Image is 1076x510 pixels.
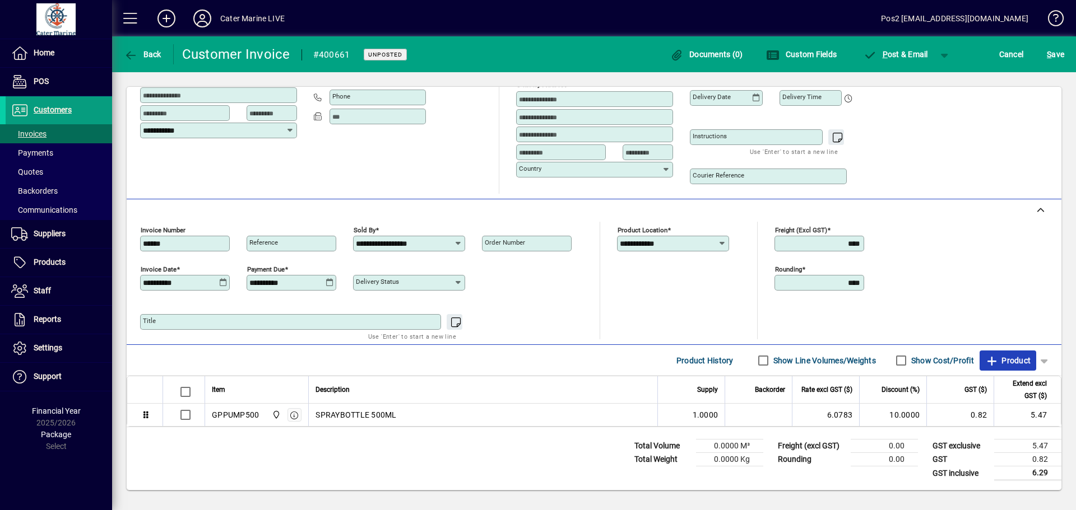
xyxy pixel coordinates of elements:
span: Back [124,50,161,59]
span: Documents (0) [670,50,743,59]
span: SPRAYBOTTLE 500ML [316,409,396,420]
span: 1.0000 [693,409,718,420]
button: Post & Email [857,44,934,64]
mat-label: Delivery date [693,93,731,101]
span: Description [316,383,350,396]
td: 0.82 [926,404,994,426]
a: Invoices [6,124,112,143]
td: Total Volume [629,439,696,453]
div: #400661 [313,46,350,64]
span: ost & Email [863,50,928,59]
span: Products [34,258,66,266]
span: Settings [34,343,62,352]
mat-label: Phone [332,92,350,100]
button: Product History [672,350,738,371]
td: Total Weight [629,453,696,466]
td: 10.0000 [859,404,926,426]
td: 5.47 [994,404,1061,426]
button: Documents (0) [667,44,746,64]
span: Reports [34,315,61,324]
span: Product [985,352,1031,369]
span: Product History [676,352,734,369]
span: S [1047,50,1051,59]
a: Quotes [6,162,112,181]
button: Back [121,44,164,64]
td: 5.47 [994,439,1061,453]
td: 0.0000 M³ [696,439,763,453]
mat-label: Payment due [247,265,285,273]
div: Pos2 [EMAIL_ADDRESS][DOMAIN_NAME] [881,10,1028,27]
span: Item [212,383,225,396]
td: GST exclusive [927,439,994,453]
span: Supply [697,383,718,396]
span: Cater Marine [269,409,282,421]
span: Cancel [999,45,1024,63]
app-page-header-button: Back [112,44,174,64]
td: 0.82 [994,453,1061,466]
div: Cater Marine LIVE [220,10,285,27]
span: Financial Year [32,406,81,415]
td: 0.0000 Kg [696,453,763,466]
span: Suppliers [34,229,66,238]
button: Custom Fields [763,44,840,64]
span: Backorders [11,186,58,195]
a: POS [6,68,112,96]
span: Extend excl GST ($) [1001,377,1047,402]
span: P [883,50,888,59]
span: Quotes [11,167,43,176]
span: Staff [34,286,51,295]
a: Support [6,363,112,391]
span: Communications [11,205,77,214]
mat-label: Reference [249,238,278,246]
span: ave [1047,45,1064,63]
a: Backorders [6,181,112,200]
label: Show Cost/Profit [909,355,974,366]
span: Package [41,430,71,439]
td: GST inclusive [927,466,994,480]
a: Settings [6,334,112,362]
td: GST [927,453,994,466]
button: Add [149,8,184,29]
div: 6.0783 [799,409,852,420]
span: Custom Fields [766,50,837,59]
mat-label: Order number [485,238,525,246]
span: Unposted [368,51,402,58]
mat-label: Delivery status [356,278,399,286]
button: Product [980,350,1036,371]
div: GPPUMP500 [212,409,259,420]
td: 0.00 [851,439,918,453]
td: Rounding [772,453,851,466]
button: Profile [184,8,220,29]
a: Products [6,249,112,277]
mat-label: Freight (excl GST) [775,226,827,234]
td: 0.00 [851,453,918,466]
a: Communications [6,200,112,219]
mat-label: Product location [618,226,667,234]
mat-label: Sold by [354,226,375,234]
a: Home [6,39,112,67]
label: Show Line Volumes/Weights [771,355,876,366]
button: Cancel [996,44,1027,64]
span: Support [34,372,62,381]
mat-label: Rounding [775,265,802,273]
a: Payments [6,143,112,162]
mat-label: Country [519,165,541,172]
mat-label: Instructions [693,132,727,140]
button: Save [1044,44,1067,64]
td: Freight (excl GST) [772,439,851,453]
a: Staff [6,277,112,305]
div: Customer Invoice [182,45,290,63]
mat-label: Invoice date [141,265,177,273]
mat-hint: Use 'Enter' to start a new line [368,330,456,343]
a: Knowledge Base [1040,2,1062,39]
mat-label: Courier Reference [693,171,744,179]
span: Backorder [755,383,785,396]
mat-label: Invoice number [141,226,185,234]
a: Suppliers [6,220,112,248]
mat-label: Delivery time [782,93,822,101]
span: GST ($) [964,383,987,396]
span: POS [34,77,49,86]
a: Reports [6,306,112,334]
span: Home [34,48,54,57]
mat-label: Title [143,317,156,325]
